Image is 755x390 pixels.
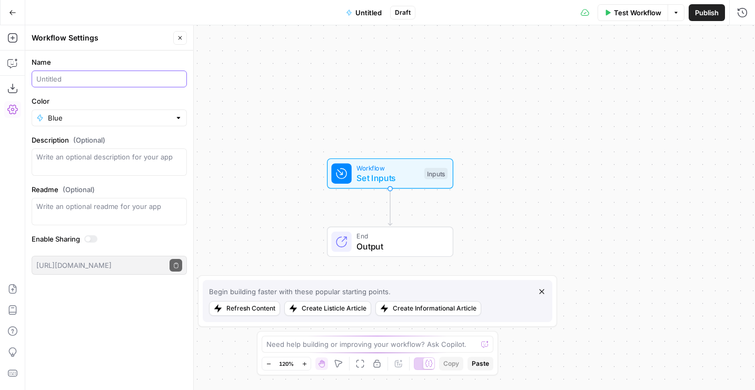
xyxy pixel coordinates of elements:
div: WorkflowSet InputsInputs [292,158,488,189]
span: Workflow [356,163,419,173]
button: Copy [439,357,463,371]
span: Paste [472,359,489,368]
label: Name [32,57,187,67]
label: Description [32,135,187,145]
span: Publish [695,7,719,18]
button: Publish [689,4,725,21]
label: Color [32,96,187,106]
button: Test Workflow [598,4,668,21]
span: Copy [443,359,459,368]
button: Paste [468,357,493,371]
div: Refresh Content [226,304,275,313]
div: Create Informational Article [393,304,476,313]
span: End [356,231,442,241]
div: Begin building faster with these popular starting points. [209,286,391,297]
button: Untitled [340,4,388,21]
label: Enable Sharing [32,234,187,244]
div: Inputs [424,168,448,179]
label: Readme [32,184,187,195]
input: Blue [48,113,171,123]
span: Output [356,240,442,253]
span: Set Inputs [356,172,419,184]
span: Test Workflow [614,7,661,18]
g: Edge from start to end [388,189,392,226]
span: 120% [279,359,294,368]
span: (Optional) [63,184,95,195]
span: Draft [395,8,411,17]
input: Untitled [36,74,182,84]
span: Untitled [355,7,382,18]
div: Workflow Settings [32,33,170,43]
div: Create Listicle Article [302,304,366,313]
div: EndOutput [292,227,488,257]
span: (Optional) [73,135,105,145]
